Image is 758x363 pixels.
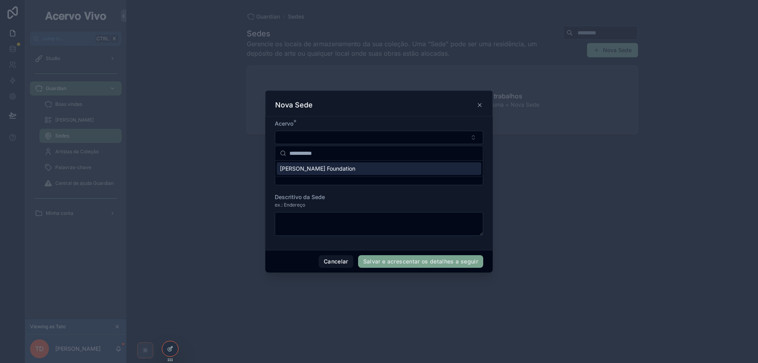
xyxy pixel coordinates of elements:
button: Select Button [275,131,483,144]
button: Salvar e acrescentar os detalhes a seguir [358,255,483,268]
span: Acervo [275,120,293,127]
div: Suggestions [275,161,483,177]
span: [PERSON_NAME] Foundation [280,165,355,173]
span: ex.: Endereço [275,202,305,208]
h3: Nova Sede [275,100,313,110]
button: Cancelar [319,255,353,268]
span: Descritivo da Sede [275,194,325,200]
